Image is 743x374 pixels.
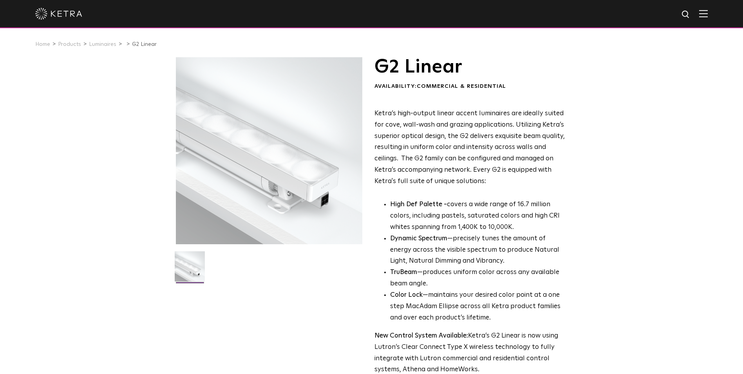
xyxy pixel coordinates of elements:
[58,42,81,47] a: Products
[132,42,157,47] a: G2 Linear
[390,269,417,276] strong: TruBeam
[390,199,565,233] p: covers a wide range of 16.7 million colors, including pastels, saturated colors and high CRI whit...
[390,201,447,208] strong: High Def Palette -
[374,108,565,187] p: Ketra’s high-output linear accent luminaires are ideally suited for cove, wall-wash and grazing a...
[390,267,565,290] li: —produces uniform color across any available beam angle.
[390,235,447,242] strong: Dynamic Spectrum
[681,10,691,20] img: search icon
[390,292,423,298] strong: Color Lock
[175,251,205,287] img: G2-Linear-2021-Web-Square
[35,8,82,20] img: ketra-logo-2019-white
[390,290,565,324] li: —maintains your desired color point at a one step MacAdam Ellipse across all Ketra product famili...
[417,84,506,89] span: Commercial & Residential
[374,332,468,339] strong: New Control System Available:
[35,42,50,47] a: Home
[374,83,565,91] div: Availability:
[374,57,565,77] h1: G2 Linear
[89,42,116,47] a: Luminaires
[390,233,565,267] li: —precisely tunes the amount of energy across the visible spectrum to produce Natural Light, Natur...
[699,10,708,17] img: Hamburger%20Nav.svg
